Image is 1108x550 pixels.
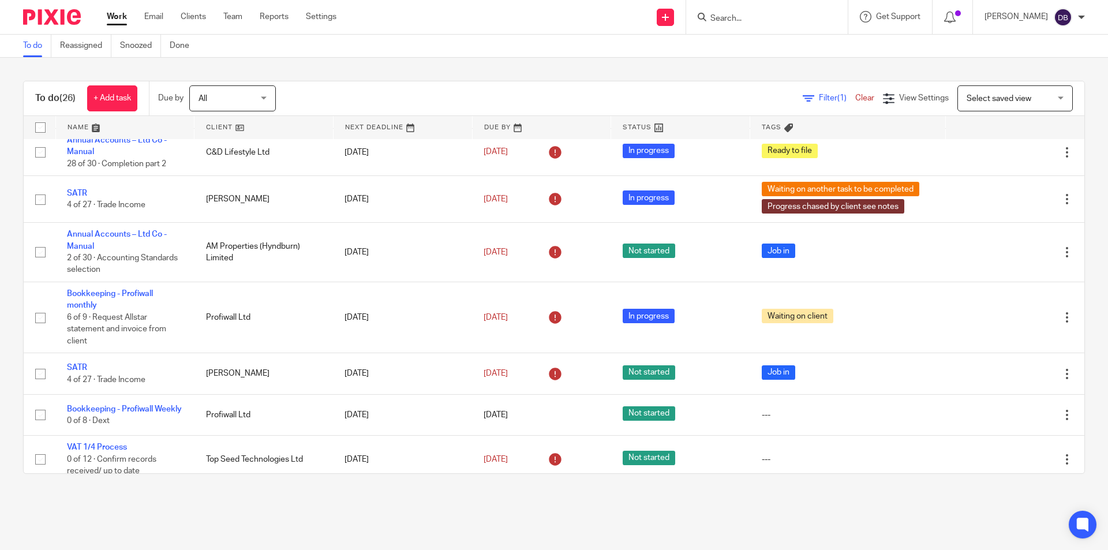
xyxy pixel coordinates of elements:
td: [DATE] [333,394,472,435]
a: Bookkeeping - Profiwall Weekly [67,405,182,413]
img: Pixie [23,9,81,25]
span: In progress [623,144,675,158]
div: --- [762,454,934,465]
td: [DATE] [333,353,472,394]
td: C&D Lifestyle Ltd [194,129,334,176]
span: In progress [623,190,675,205]
a: Email [144,11,163,23]
span: (26) [59,93,76,103]
span: 4 of 27 · Trade Income [67,376,145,384]
a: Clients [181,11,206,23]
span: [DATE] [484,369,508,377]
a: Snoozed [120,35,161,57]
img: svg%3E [1054,8,1072,27]
span: Not started [623,365,675,380]
span: 6 of 9 · Request Allstar statement and invoice from client [67,313,166,345]
input: Search [709,14,813,24]
td: Profiwall Ltd [194,394,334,435]
a: Done [170,35,198,57]
span: Job in [762,365,795,380]
span: Ready to file [762,144,818,158]
span: [DATE] [484,195,508,203]
span: 4 of 27 · Trade Income [67,201,145,209]
span: Waiting on client [762,309,833,323]
span: 2 of 30 · Accounting Standards selection [67,254,178,274]
a: VAT 1/4 Process [67,443,127,451]
span: Not started [623,451,675,465]
span: Job in [762,244,795,258]
a: + Add task [87,85,137,111]
p: [PERSON_NAME] [985,11,1048,23]
a: To do [23,35,51,57]
span: 0 of 8 · Dext [67,417,110,425]
td: [DATE] [333,282,472,353]
td: [DATE] [333,129,472,176]
span: (1) [837,94,847,102]
td: [PERSON_NAME] [194,176,334,223]
span: Not started [623,244,675,258]
p: Due by [158,92,184,104]
a: Annual Accounts – Ltd Co - Manual [67,230,167,250]
span: All [199,95,207,103]
span: [DATE] [484,455,508,463]
a: Bookkeeping - Profiwall monthly [67,290,153,309]
a: Clear [855,94,874,102]
span: Waiting on another task to be completed [762,182,919,196]
span: View Settings [899,94,949,102]
td: [DATE] [333,436,472,483]
a: SATR [67,364,87,372]
span: Select saved view [967,95,1031,103]
a: Work [107,11,127,23]
a: Reassigned [60,35,111,57]
span: Tags [762,124,781,130]
td: AM Properties (Hyndburn) Limited [194,223,334,282]
span: 28 of 30 · Completion part 2 [67,160,166,168]
span: Get Support [876,13,920,21]
span: [DATE] [484,248,508,256]
a: Reports [260,11,289,23]
span: Progress chased by client see notes [762,199,904,214]
span: In progress [623,309,675,323]
a: SATR [67,189,87,197]
span: Filter [819,94,855,102]
td: Profiwall Ltd [194,282,334,353]
td: [PERSON_NAME] [194,353,334,394]
a: Team [223,11,242,23]
span: 0 of 12 · Confirm records received/ up to date [67,455,156,476]
span: [DATE] [484,411,508,419]
td: [DATE] [333,223,472,282]
span: [DATE] [484,313,508,321]
a: Settings [306,11,336,23]
td: [DATE] [333,176,472,223]
h1: To do [35,92,76,104]
td: Top Seed Technologies Ltd [194,436,334,483]
span: Not started [623,406,675,421]
div: --- [762,409,934,421]
span: [DATE] [484,148,508,156]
